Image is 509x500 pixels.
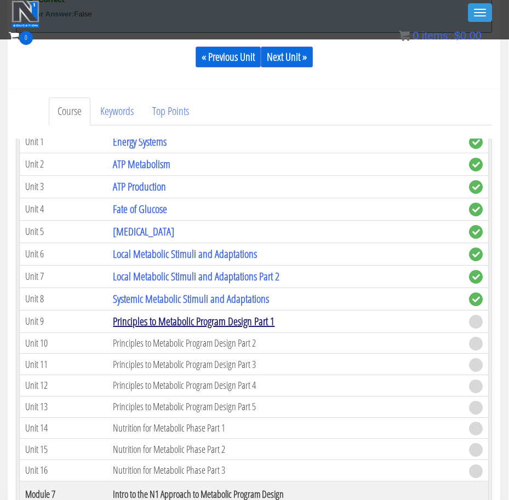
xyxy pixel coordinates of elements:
td: Unit 4 [20,198,108,220]
td: Unit 2 [20,153,108,175]
span: $ [454,30,460,42]
img: n1-education [12,1,39,28]
td: Unit 7 [20,265,108,288]
td: Principles to Metabolic Program Design Part 3 [107,354,464,375]
a: 0 [9,28,33,43]
a: Energy Systems [113,134,167,149]
span: items: [422,30,451,42]
td: Unit 5 [20,220,108,243]
a: ATP Production [113,179,166,194]
span: complete [469,270,483,284]
a: Systemic Metabolic Stimuli and Adaptations [113,291,269,306]
span: 0 [413,30,419,42]
td: Nutrition for Metabolic Phase Part 1 [107,417,464,439]
td: Unit 9 [20,310,108,332]
td: Unit 1 [20,130,108,153]
td: Principles to Metabolic Program Design Part 2 [107,332,464,354]
a: Local Metabolic Stimuli and Adaptations Part 2 [113,269,279,284]
a: [MEDICAL_DATA] [113,224,174,239]
td: Unit 3 [20,175,108,198]
span: complete [469,158,483,171]
span: complete [469,225,483,239]
span: complete [469,135,483,149]
a: Keywords [91,97,142,125]
span: complete [469,203,483,216]
bdi: 0.00 [454,30,482,42]
span: complete [469,248,483,261]
a: Local Metabolic Stimuli and Adaptations [113,246,257,261]
td: Unit 12 [20,375,108,396]
td: Unit 6 [20,243,108,265]
td: Principles to Metabolic Program Design Part 5 [107,396,464,417]
td: Unit 8 [20,288,108,310]
a: Fate of Glucose [113,202,167,216]
a: 0 items: $0.00 [399,30,482,42]
td: Unit 10 [20,332,108,354]
span: 0 [19,31,33,45]
td: Unit 13 [20,396,108,417]
span: complete [469,292,483,306]
a: ATP Metabolism [113,157,170,171]
a: Top Points [144,97,198,125]
td: Unit 16 [20,460,108,481]
td: Unit 11 [20,354,108,375]
img: icon11.png [399,30,410,41]
td: Nutrition for Metabolic Phase Part 3 [107,460,464,481]
a: Course [49,97,90,125]
td: Principles to Metabolic Program Design Part 4 [107,375,464,396]
td: Unit 15 [20,439,108,460]
a: Principles to Metabolic Program Design Part 1 [113,314,274,329]
td: Unit 14 [20,417,108,439]
td: Nutrition for Metabolic Phase Part 2 [107,439,464,460]
span: complete [469,180,483,194]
